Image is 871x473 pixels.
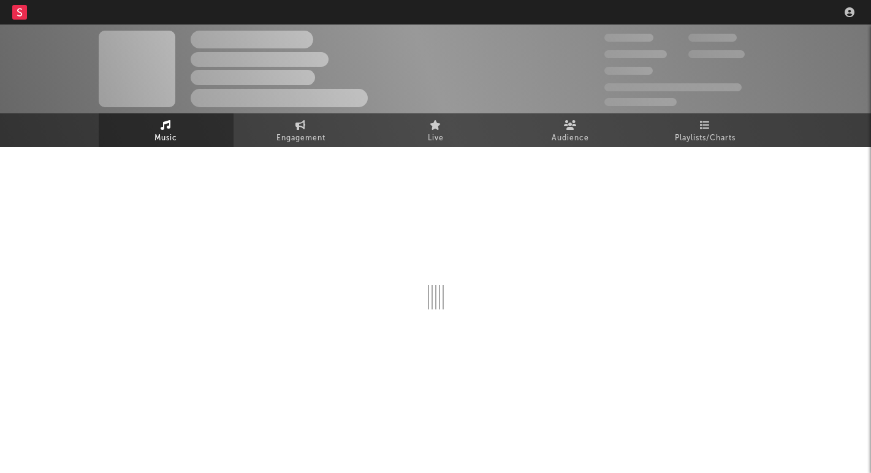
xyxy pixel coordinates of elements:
span: Audience [552,131,589,146]
span: 1,000,000 [688,50,745,58]
a: Live [368,113,503,147]
span: Jump Score: 85.0 [604,98,677,106]
a: Engagement [234,113,368,147]
span: Music [154,131,177,146]
span: 100,000 [604,67,653,75]
span: 50,000,000 Monthly Listeners [604,83,742,91]
span: Playlists/Charts [675,131,736,146]
a: Audience [503,113,638,147]
a: Music [99,113,234,147]
span: 50,000,000 [604,50,667,58]
span: 100,000 [688,34,737,42]
span: Engagement [276,131,325,146]
span: Live [428,131,444,146]
span: 300,000 [604,34,653,42]
a: Playlists/Charts [638,113,773,147]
